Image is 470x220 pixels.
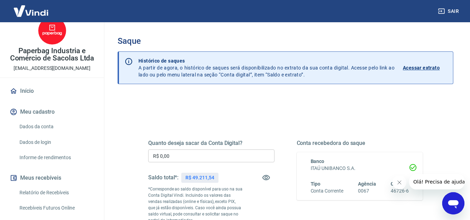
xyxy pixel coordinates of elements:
[391,181,404,187] span: Conta
[118,36,453,46] h3: Saque
[358,181,376,187] span: Agência
[311,158,325,164] span: Banco
[442,192,464,214] iframe: Botão para abrir a janela de mensagens
[148,174,178,181] h5: Saldo total*:
[391,187,409,195] h6: 46726-6
[138,57,395,64] p: Histórico de saques
[311,187,343,195] h6: Conta Corrente
[8,83,96,99] a: Início
[17,135,96,149] a: Dados de login
[17,186,96,200] a: Relatório de Recebíveis
[185,174,214,181] p: R$ 49.211,54
[358,187,376,195] h6: 0067
[437,5,462,18] button: Sair
[6,47,98,62] p: Paperbag Industria e Comércio de Sacolas Ltda
[311,165,409,172] h6: ITAÚ UNIBANCO S.A.
[392,176,406,189] iframe: Fechar mensagem
[38,17,66,44] img: 7db1a6c6-15d7-4288-961d-ced52c303e3a.jpeg
[8,0,54,22] img: Vindi
[138,57,395,78] p: A partir de agora, o histórico de saques será disponibilizado no extrato da sua conta digital. Ac...
[8,104,96,120] button: Meu cadastro
[148,140,274,147] h5: Quanto deseja sacar da Conta Digital?
[17,120,96,134] a: Dados da conta
[403,57,447,78] a: Acessar extrato
[409,174,464,189] iframe: Mensagem da empresa
[4,5,58,10] span: Olá! Precisa de ajuda?
[17,201,96,215] a: Recebíveis Futuros Online
[311,181,321,187] span: Tipo
[8,170,96,186] button: Meus recebíveis
[297,140,423,147] h5: Conta recebedora do saque
[17,150,96,165] a: Informe de rendimentos
[403,64,440,71] p: Acessar extrato
[14,65,90,72] p: [EMAIL_ADDRESS][DOMAIN_NAME]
